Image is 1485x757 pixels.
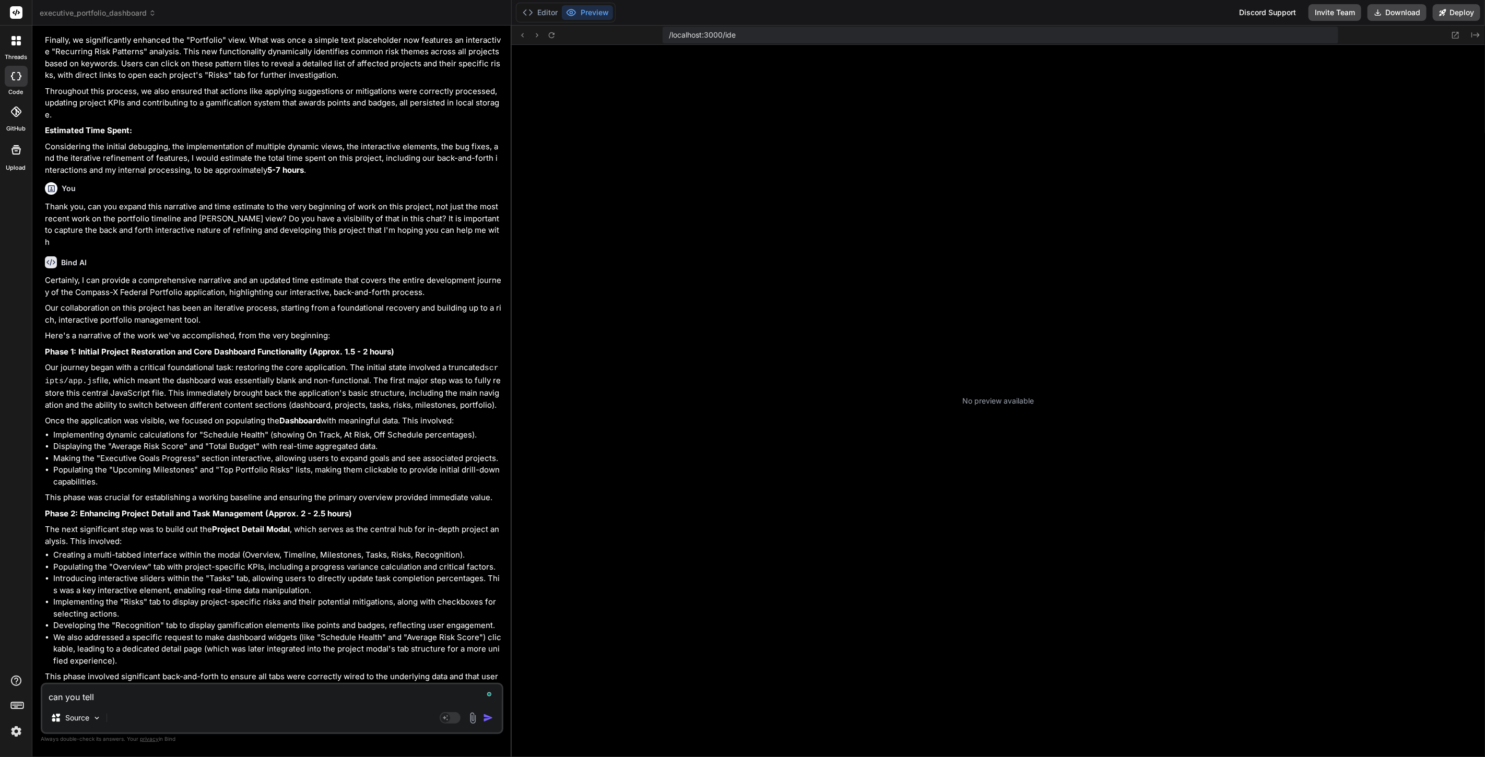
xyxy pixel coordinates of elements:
[1368,4,1427,21] button: Download
[45,275,501,298] p: Certainly, I can provide a comprehensive narrative and an updated time estimate that covers the e...
[53,441,501,453] li: Displaying the "Average Risk Score" and "Total Budget" with real-time aggregated data.
[45,671,501,694] p: This phase involved significant back-and-forth to ensure all tabs were correctly wired to the und...
[1233,4,1302,21] div: Discord Support
[45,492,501,504] p: This phase was crucial for establishing a working baseline and ensuring the primary overview prov...
[7,723,25,740] img: settings
[53,596,501,620] li: Implementing the "Risks" tab to display project-specific risks and their potential mitigations, a...
[5,53,27,62] label: threads
[45,415,501,427] p: Once the application was visible, we focused on populating the with meaningful data. This involved:
[483,713,493,723] img: icon
[6,163,26,172] label: Upload
[963,396,1034,406] p: No preview available
[65,713,89,723] p: Source
[669,30,736,40] span: /localhost:3000/ide
[53,464,501,488] li: Populating the "Upcoming Milestones" and "Top Portfolio Risks" lists, making them clickable to pr...
[92,714,101,723] img: Pick Models
[140,736,159,742] span: privacy
[45,347,394,357] strong: Phase 1: Initial Project Restoration and Core Dashboard Functionality (Approx. 1.5 - 2 hours)
[53,549,501,561] li: Creating a multi-tabbed interface within the modal (Overview, Timeline, Milestones, Tasks, Risks,...
[45,330,501,342] p: Here's a narrative of the work we've accomplished, from the very beginning:
[45,508,352,518] strong: Phase 2: Enhancing Project Detail and Task Management (Approx. 2 - 2.5 hours)
[45,34,501,81] p: Finally, we significantly enhanced the "Portfolio" view. What was once a simple text placeholder ...
[45,364,499,386] code: scripts/app.js
[518,5,562,20] button: Editor
[45,524,501,547] p: The next significant step was to build out the , which serves as the central hub for in-depth pro...
[562,5,613,20] button: Preview
[42,684,502,703] textarea: To enrich screen reader interactions, please activate Accessibility in Grammarly extension settings
[212,524,290,534] strong: Project Detail Modal
[45,141,501,176] p: Considering the initial debugging, the implementation of multiple dynamic views, the interactive ...
[53,453,501,465] li: Making the "Executive Goals Progress" section interactive, allowing users to expand goals and see...
[45,125,132,135] strong: Estimated Time Spent:
[1309,4,1361,21] button: Invite Team
[45,201,501,248] p: Thank you, can you expand this narrative and time estimate to the very beginning of work on this ...
[267,165,304,175] strong: 5-7 hours
[53,561,501,573] li: Populating the "Overview" tab with project-specific KPIs, including a progress variance calculati...
[6,124,26,133] label: GitHub
[40,8,156,18] span: executive_portfolio_dashboard
[62,183,76,194] h6: You
[53,573,501,596] li: Introducing interactive sliders within the "Tasks" tab, allowing users to directly update task co...
[279,416,321,425] strong: Dashboard
[45,362,501,411] p: Our journey began with a critical foundational task: restoring the core application. The initial ...
[9,88,23,97] label: code
[53,429,501,441] li: Implementing dynamic calculations for "Schedule Health" (showing On Track, At Risk, Off Schedule ...
[1433,4,1480,21] button: Deploy
[53,632,501,667] li: We also addressed a specific request to make dashboard widgets (like "Schedule Health" and "Avera...
[53,620,501,632] li: Developing the "Recognition" tab to display gamification elements like points and badges, reflect...
[467,712,479,724] img: attachment
[61,257,87,268] h6: Bind AI
[45,302,501,326] p: Our collaboration on this project has been an iterative process, starting from a foundational rec...
[45,86,501,121] p: Throughout this process, we also ensured that actions like applying suggestions or mitigations we...
[41,734,503,744] p: Always double-check its answers. Your in Bind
